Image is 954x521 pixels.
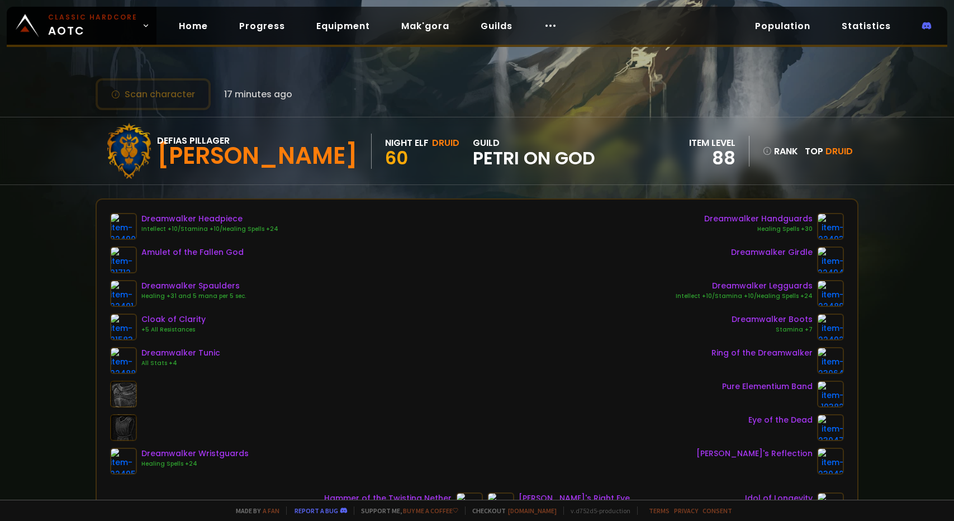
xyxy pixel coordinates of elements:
[170,15,217,37] a: Home
[141,347,220,359] div: Dreamwalker Tunic
[472,15,521,37] a: Guilds
[432,136,459,150] div: Druid
[473,136,595,167] div: guild
[110,347,137,374] img: item-22488
[689,150,735,167] div: 88
[817,280,844,307] img: item-22489
[263,506,279,515] a: a fan
[732,325,813,334] div: Stamina +7
[748,414,813,426] div: Eye of the Dead
[473,150,595,167] span: petri on god
[110,213,137,240] img: item-22490
[825,145,853,158] span: Druid
[295,506,338,515] a: Report a bug
[817,213,844,240] img: item-22493
[817,414,844,441] img: item-23047
[48,12,137,39] span: AOTC
[307,15,379,37] a: Equipment
[745,492,813,504] div: Idol of Longevity
[703,506,732,515] a: Consent
[385,136,429,150] div: Night Elf
[96,78,211,110] button: Scan character
[141,460,249,468] div: Healing Spells +24
[465,506,557,515] span: Checkout
[676,280,813,292] div: Dreamwalker Legguards
[229,506,279,515] span: Made by
[141,280,246,292] div: Dreamwalker Spaulders
[141,325,206,334] div: +5 All Resistances
[141,247,244,258] div: Amulet of the Fallen God
[110,448,137,475] img: item-22495
[649,506,670,515] a: Terms
[676,292,813,301] div: Intellect +10/Stamina +10/Healing Spells +24
[224,87,292,101] span: 17 minutes ago
[817,314,844,340] img: item-22492
[704,213,813,225] div: Dreamwalker Handguards
[817,381,844,408] img: item-19382
[711,347,813,359] div: Ring of the Dreamwalker
[141,359,220,368] div: All Stats +4
[674,506,698,515] a: Privacy
[563,506,630,515] span: v. d752d5 - production
[141,213,278,225] div: Dreamwalker Headpiece
[110,280,137,307] img: item-22491
[817,347,844,374] img: item-23064
[385,145,408,170] span: 60
[324,492,452,504] div: Hammer of the Twisting Nether
[7,7,156,45] a: Classic HardcoreAOTC
[157,148,358,164] div: [PERSON_NAME]
[157,134,358,148] div: Defias Pillager
[354,506,458,515] span: Support me,
[689,136,735,150] div: item level
[110,314,137,340] img: item-21583
[704,225,813,234] div: Healing Spells +30
[403,506,458,515] a: Buy me a coffee
[732,314,813,325] div: Dreamwalker Boots
[722,381,813,392] div: Pure Elementium Band
[48,12,137,22] small: Classic Hardcore
[763,144,798,158] div: rank
[519,492,630,504] div: [PERSON_NAME]'s Right Eye
[230,15,294,37] a: Progress
[805,144,853,158] div: Top
[696,448,813,460] div: [PERSON_NAME]'s Reflection
[110,247,137,273] img: item-21712
[817,247,844,273] img: item-22494
[508,506,557,515] a: [DOMAIN_NAME]
[141,225,278,234] div: Intellect +10/Stamina +10/Healing Spells +24
[141,314,206,325] div: Cloak of Clarity
[833,15,900,37] a: Statistics
[141,448,249,460] div: Dreamwalker Wristguards
[746,15,819,37] a: Population
[392,15,458,37] a: Mak'gora
[817,448,844,475] img: item-23042
[731,247,813,258] div: Dreamwalker Girdle
[141,292,246,301] div: Healing +31 and 5 mana per 5 sec.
